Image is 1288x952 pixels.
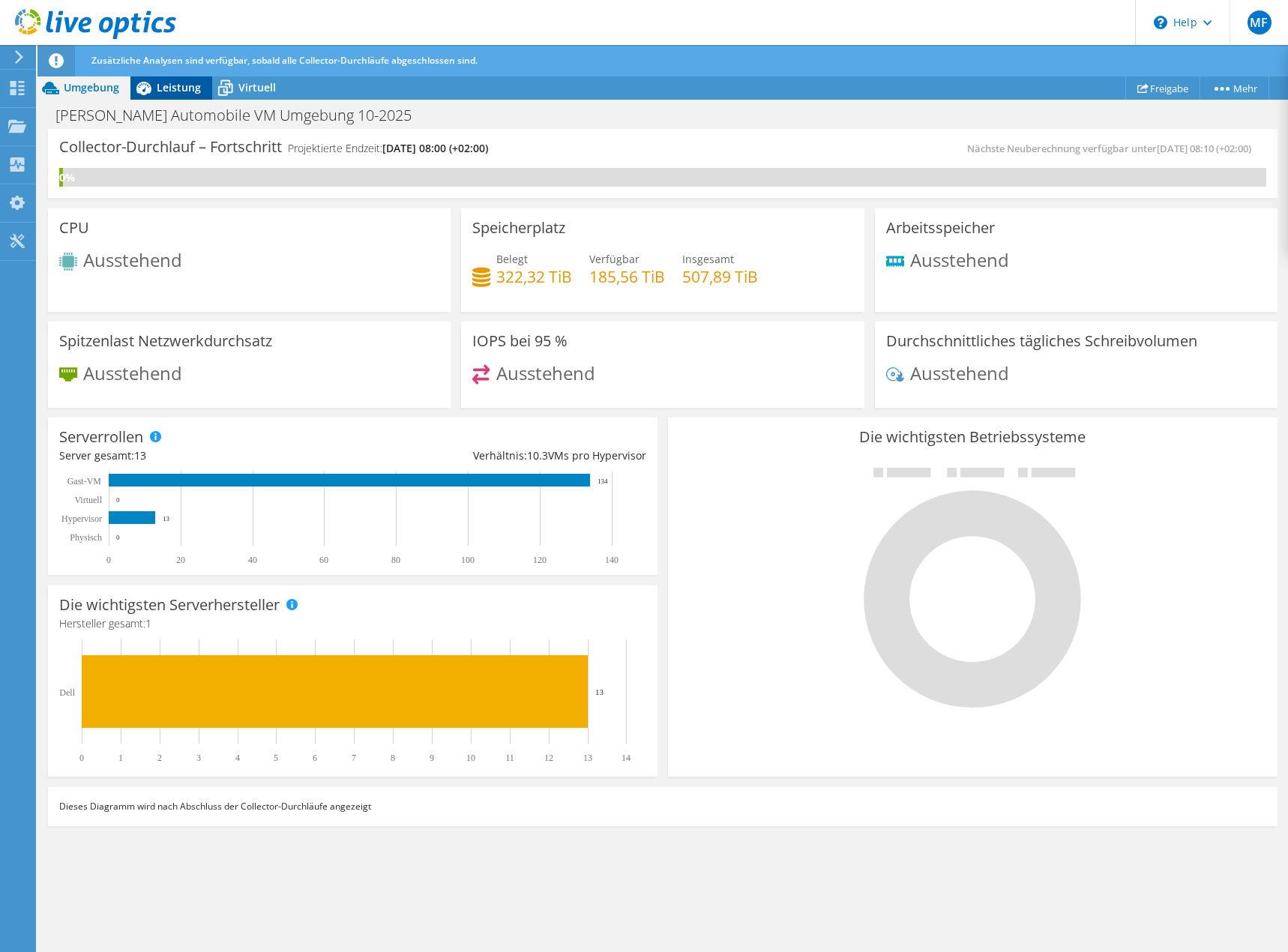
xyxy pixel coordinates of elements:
div: 0% [59,169,63,186]
text: 14 [622,753,631,763]
span: [DATE] 08:00 (+02:00) [382,141,488,155]
text: 140 [605,555,619,565]
span: Ausstehend [496,360,595,385]
text: 134 [598,477,608,485]
h3: Serverrollen [59,429,143,445]
span: Leistung [157,80,201,94]
span: MF [1248,10,1272,34]
div: Dieses Diagramm wird nach Abschluss der Collector-Durchläufe angezeigt [48,787,1278,826]
span: [DATE] 08:10 (+02:00) [1157,142,1251,155]
span: Ausstehend [83,360,182,385]
h4: 322,32 TiB [496,268,572,285]
a: Freigabe [1125,76,1200,100]
text: 20 [176,555,185,565]
text: 0 [116,496,120,504]
span: Zusätzliche Analysen sind verfügbar, sobald alle Collector-Durchläufe abgeschlossen sind. [91,54,478,67]
text: 40 [248,555,257,565]
text: 0 [106,555,111,565]
text: 5 [274,753,278,763]
span: 10.3 [527,448,548,463]
text: 0 [79,753,84,763]
h3: IOPS bei 95 % [472,333,568,349]
text: 1 [118,753,123,763]
text: Dell [59,687,75,698]
h4: 185,56 TiB [589,268,665,285]
text: 6 [313,753,317,763]
span: Belegt [496,252,528,266]
span: Ausstehend [83,247,182,272]
span: Ausstehend [910,247,1009,271]
h3: Spitzenlast Netzwerkdurchsatz [59,333,272,349]
text: 60 [319,555,328,565]
span: Nächste Neuberechnung verfügbar unter [967,142,1259,155]
text: 8 [391,753,395,763]
text: 0 [116,534,120,541]
text: 120 [533,555,547,565]
h3: CPU [59,220,89,236]
h3: Die wichtigsten Betriebssysteme [679,429,1266,445]
h3: Arbeitsspeicher [886,220,995,236]
text: 9 [430,753,434,763]
span: Ausstehend [910,360,1009,385]
text: 7 [352,753,356,763]
div: Verhältnis: VMs pro Hypervisor [352,448,645,464]
text: 3 [196,753,201,763]
span: Insgesamt [682,252,734,266]
text: 2 [157,753,162,763]
span: Verfügbar [589,252,640,266]
text: 13 [595,687,604,696]
span: Virtuell [238,80,276,94]
span: Umgebung [64,80,119,94]
text: 10 [466,753,475,763]
text: Hypervisor [61,513,102,524]
text: Virtuell [74,495,102,505]
h4: Hersteller gesamt: [59,615,646,632]
text: 80 [391,555,400,565]
h1: [PERSON_NAME] Automobile VM Umgebung 10-2025 [49,107,435,124]
h4: 507,89 TiB [682,268,758,285]
text: 13 [163,515,170,522]
h4: Projektierte Endzeit: [288,140,488,157]
text: Physisch [70,532,102,543]
text: 11 [505,753,514,763]
div: Server gesamt: [59,448,352,464]
text: 100 [461,555,475,565]
svg: \n [1154,16,1167,29]
span: 1 [145,616,151,630]
text: 4 [235,753,240,763]
text: 12 [544,753,553,763]
h3: Die wichtigsten Serverhersteller [59,597,280,613]
h3: Speicherplatz [472,220,565,236]
h3: Durchschnittliches tägliches Schreibvolumen [886,333,1197,349]
span: 13 [134,448,146,463]
a: Mehr [1200,76,1269,100]
text: 13 [583,753,592,763]
text: Gast-VM [67,476,102,486]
